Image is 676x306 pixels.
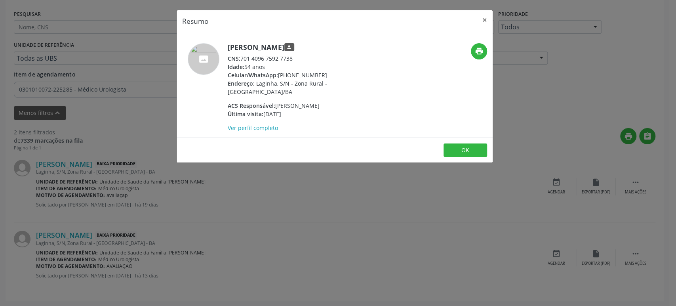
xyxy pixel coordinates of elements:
i: print [474,47,483,55]
span: CNS: [228,55,240,62]
span: ACS Responsável: [228,102,275,109]
button: Close [477,10,493,30]
div: [PERSON_NAME] [228,101,382,110]
button: OK [444,143,487,157]
i: person [286,44,292,50]
div: 701 4096 7592 7738 [228,54,382,63]
h5: Resumo [182,16,209,26]
span: Última visita: [228,110,263,118]
div: [DATE] [228,110,382,118]
span: Laginha, S/N - Zona Rural - [GEOGRAPHIC_DATA]/BA [228,80,327,96]
div: [PHONE_NUMBER] [228,71,382,79]
button: print [471,43,487,59]
img: accompaniment [188,43,219,75]
span: Idade: [228,63,244,71]
h5: [PERSON_NAME] [228,43,382,52]
div: 54 anos [228,63,382,71]
a: Ver perfil completo [228,124,278,132]
span: Celular/WhatsApp: [228,71,278,79]
span: Endereço: [228,80,255,87]
span: Responsável [284,43,294,52]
